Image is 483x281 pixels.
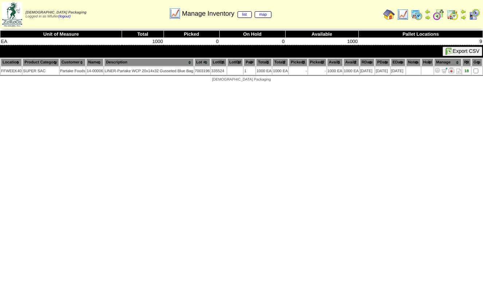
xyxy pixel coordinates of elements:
[375,58,390,66] th: PDate
[421,58,434,66] th: Hold
[256,67,272,75] td: 1000 EA
[456,69,461,74] i: Note
[60,67,86,75] td: Partake Foods
[255,11,272,18] a: map
[272,58,288,66] th: Total2
[443,47,482,56] button: Export CSV
[433,9,444,20] img: calendarblend.gif
[472,58,482,66] th: Grp
[122,38,164,45] td: 1000
[23,58,59,66] th: Product Category
[285,38,358,45] td: 1000
[343,67,359,75] td: 1000 EA
[360,67,375,75] td: [DATE]
[164,31,219,38] th: Picked
[86,58,103,66] th: Name
[308,67,326,75] td: -
[289,67,307,75] td: -
[468,9,480,20] img: calendarcustomer.gif
[104,58,193,66] th: Description
[244,67,255,75] td: 1
[375,67,390,75] td: [DATE]
[391,67,405,75] td: [DATE]
[391,58,405,66] th: EDate
[434,58,462,66] th: Manage
[445,48,453,55] img: excel.gif
[164,38,219,45] td: 0
[211,67,227,75] td: 335524
[0,38,122,45] td: EA
[460,15,466,20] img: arrowright.gif
[285,31,358,38] th: Available
[411,9,423,20] img: calendarprod.gif
[383,9,395,20] img: home.gif
[86,67,103,75] td: 14-00006
[256,58,272,66] th: Total1
[343,58,359,66] th: Avail2
[397,9,409,20] img: line_graph.gif
[219,31,285,38] th: On Hold
[425,9,431,15] img: arrowleft.gif
[435,67,440,73] img: Adjust
[60,58,86,66] th: Customer
[211,58,227,66] th: LotID1
[212,78,271,82] span: [DEMOGRAPHIC_DATA] Packaging
[406,58,421,66] th: Notes
[327,67,343,75] td: 1000 EA
[460,9,466,15] img: arrowleft.gif
[358,38,483,45] td: 9
[308,58,326,66] th: Picked2
[169,8,181,19] img: line_graph.gif
[358,31,483,38] th: Pallet Locations
[227,58,243,66] th: LotID2
[0,31,122,38] th: Unit of Measure
[25,11,86,15] span: [DEMOGRAPHIC_DATA] Packaging
[441,67,447,73] img: Move
[25,11,86,19] span: Logged in as Mfuller
[58,15,71,19] a: (logout)
[1,58,22,66] th: Location
[195,67,211,75] td: 7003196
[122,31,164,38] th: Total
[462,58,471,66] th: Plt
[360,58,375,66] th: RDate
[1,67,22,75] td: FFWEEK40
[425,15,431,20] img: arrowright.gif
[272,67,288,75] td: 1000 EA
[327,58,343,66] th: Avail1
[104,67,193,75] td: LINER-Partake WCP 20x14x32 Gusseted Blue Bag
[195,58,211,66] th: Lot #
[289,58,307,66] th: Picked1
[219,38,285,45] td: 0
[448,67,454,73] img: Manage Hold
[447,9,458,20] img: calendarinout.gif
[244,58,255,66] th: Pal#
[237,11,252,18] a: list
[463,69,471,73] div: 18
[23,67,59,75] td: SUPER SAC
[2,2,22,27] img: zoroco-logo-small.webp
[182,10,271,17] span: Manage Inventory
